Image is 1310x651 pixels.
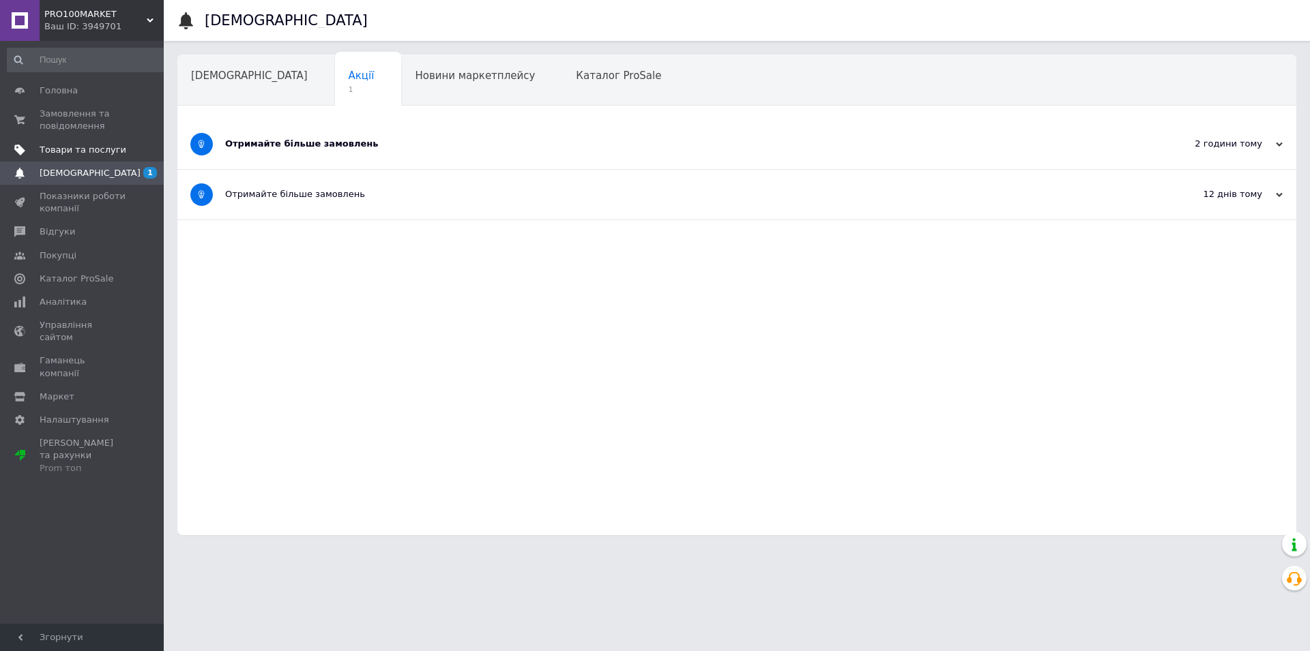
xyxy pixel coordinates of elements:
span: [PERSON_NAME] та рахунки [40,437,126,474]
div: Отримайте більше замовлень [225,138,1146,150]
span: Відгуки [40,226,75,238]
span: Гаманець компанії [40,354,126,379]
span: Каталог ProSale [40,273,113,285]
span: PRO100MARKET [44,8,147,20]
span: [DEMOGRAPHIC_DATA] [40,167,141,179]
span: Товари та послуги [40,144,126,156]
span: Налаштування [40,414,109,426]
div: Prom топ [40,462,126,474]
h1: [DEMOGRAPHIC_DATA] [205,12,368,29]
span: Новини маркетплейсу [415,70,535,82]
span: [DEMOGRAPHIC_DATA] [191,70,308,82]
span: Маркет [40,391,74,403]
div: 12 днів тому [1146,188,1283,200]
span: 1 [349,85,375,95]
span: Управління сайтом [40,319,126,344]
div: Отримайте більше замовлень [225,188,1146,200]
span: Показники роботи компанії [40,190,126,215]
span: Замовлення та повідомлення [40,108,126,132]
span: 1 [143,167,157,179]
span: Аналітика [40,296,87,308]
span: Покупці [40,249,76,262]
span: Акції [349,70,375,82]
span: Головна [40,85,78,97]
span: Каталог ProSale [576,70,661,82]
div: 2 години тому [1146,138,1283,150]
div: Ваш ID: 3949701 [44,20,164,33]
input: Пошук [7,48,169,72]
